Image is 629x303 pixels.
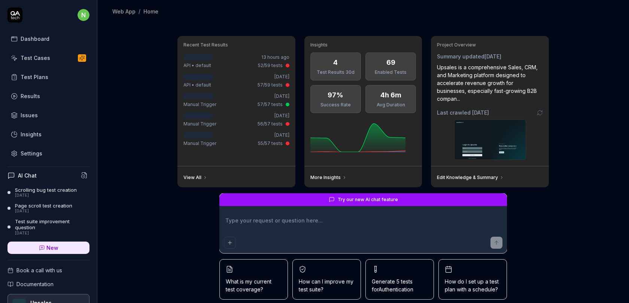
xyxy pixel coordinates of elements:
a: Book a call with us [7,266,89,274]
span: Documentation [16,280,54,288]
div: 69 [386,57,395,67]
div: / [139,7,140,15]
button: How can I improve my test suite? [292,259,361,300]
div: Results [21,92,40,100]
a: 13 hours agoAPI • default52/59 tests [182,52,291,70]
time: [DATE] [274,74,289,79]
a: Test Cases [7,51,89,65]
span: Try our new AI chat feature [338,196,398,203]
span: Last crawled [437,109,489,116]
a: New [7,242,89,254]
a: [DATE]Manual Trigger56/57 tests [182,111,291,129]
a: Dashboard [7,31,89,46]
div: 57/57 tests [258,101,283,108]
button: What is my current test coverage? [219,259,288,300]
a: Scrolling bug test creation[DATE] [7,187,89,198]
a: Settings [7,146,89,161]
div: 4h 6m [380,90,401,100]
div: 56/57 tests [258,121,283,127]
div: API • default [183,82,211,88]
div: [DATE] [15,231,89,236]
div: Home [143,7,158,15]
a: [DATE]Manual Trigger55/57 tests [182,130,291,148]
h3: Recent Test Results [183,42,289,48]
span: New [46,244,58,252]
a: [DATE]Manual Trigger57/57 tests [182,91,291,109]
time: [DATE] [274,93,289,99]
time: 13 hours ago [261,54,289,60]
a: More Insights [310,175,347,181]
time: [DATE] [274,132,289,138]
time: [DATE] [274,113,289,118]
a: View All [183,175,207,181]
div: [DATE] [15,209,72,214]
div: Test suite improvement question [15,218,89,231]
div: 97% [328,90,343,100]
div: Test Results 30d [315,69,356,76]
button: n [78,7,89,22]
a: Insights [7,127,89,142]
div: Manual Trigger [183,140,216,147]
button: Generate 5 tests forAuthentication [365,259,434,300]
div: Manual Trigger [183,121,216,127]
div: 57/59 tests [258,82,283,88]
div: Test Plans [21,73,48,81]
div: Success Rate [315,101,356,108]
a: Go to crawling settings [537,110,543,116]
div: Web App [112,7,136,15]
div: Manual Trigger [183,101,216,108]
h3: Project Overview [437,42,543,48]
div: Page scroll test creation [15,203,72,209]
time: [DATE] [484,53,501,60]
h4: AI Chat [18,172,37,179]
span: What is my current test coverage? [226,278,282,293]
a: Edit Knowledge & Summary [437,175,504,181]
button: Add attachment [224,237,236,249]
a: [DATE]API • default57/59 tests [182,72,291,90]
a: Documentation [7,280,89,288]
div: API • default [183,62,211,69]
a: Issues [7,108,89,122]
a: Test suite improvement question[DATE] [7,218,89,236]
div: 52/59 tests [258,62,283,69]
span: Book a call with us [16,266,62,274]
span: Generate 5 tests for Authentication [372,278,413,293]
span: n [78,9,89,21]
div: Settings [21,149,42,157]
a: Page scroll test creation[DATE] [7,203,89,214]
div: Issues [21,111,38,119]
a: Results [7,89,89,103]
span: Summary updated [437,53,484,60]
span: How can I improve my test suite? [299,278,355,293]
div: Insights [21,130,42,138]
h3: Insights [310,42,416,48]
span: How do I set up a test plan with a schedule? [445,278,501,293]
div: [DATE] [15,193,77,198]
img: Screenshot [455,120,526,160]
div: Test Cases [21,54,50,62]
div: Enabled Tests [370,69,411,76]
div: 55/57 tests [258,140,283,147]
time: [DATE] [472,109,489,116]
button: How do I set up a test plan with a schedule? [438,259,507,300]
a: Test Plans [7,70,89,84]
div: 4 [333,57,338,67]
div: Avg Duration [370,101,411,108]
div: Upsales is a comprehensive Sales, CRM, and Marketing platform designed to accelerate revenue grow... [437,63,543,103]
div: Scrolling bug test creation [15,187,77,193]
div: Dashboard [21,35,49,43]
